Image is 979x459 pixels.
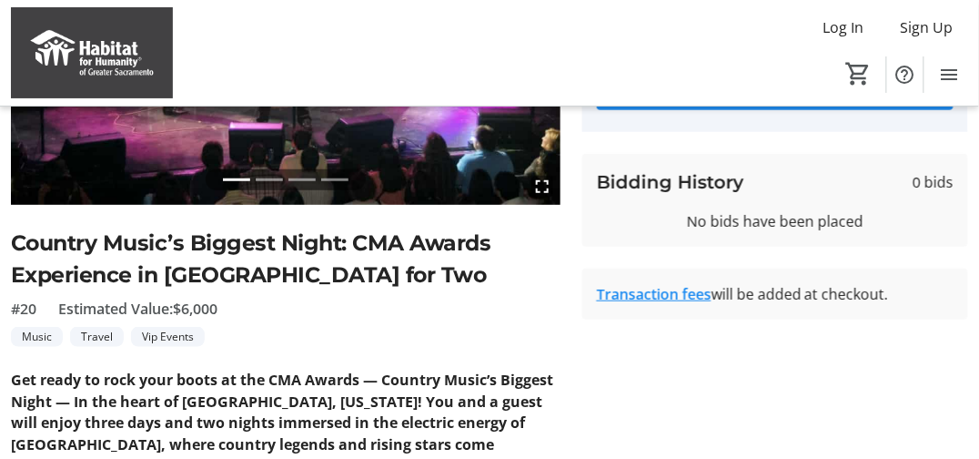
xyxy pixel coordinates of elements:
h3: Bidding History [597,168,744,196]
button: Log In [809,13,879,42]
span: Estimated Value: $6,000 [58,298,217,320]
span: Log In [823,16,864,38]
span: Sign Up [901,16,954,38]
div: No bids have been placed [597,210,954,232]
h2: Country Music’s Biggest Night: CMA Awards Experience in [GEOGRAPHIC_DATA] for Two [11,227,560,291]
span: 0 bids [913,171,954,193]
button: Menu [932,56,968,93]
tr-label-badge: Music [11,327,63,347]
button: Sign Up [886,13,968,42]
button: Help [887,56,923,93]
tr-label-badge: Vip Events [131,327,205,347]
span: #20 [11,298,36,320]
button: Cart [843,57,875,90]
div: will be added at checkout. [597,283,954,305]
a: Transaction fees [597,284,712,304]
mat-icon: fullscreen [531,176,553,198]
img: Habitat for Humanity of Greater Sacramento's Logo [11,7,173,98]
button: Place Bid [597,74,954,110]
tr-label-badge: Travel [70,327,124,347]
